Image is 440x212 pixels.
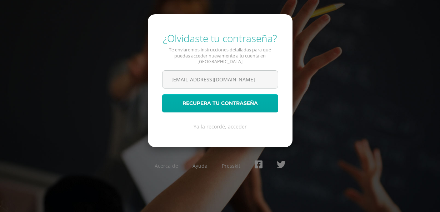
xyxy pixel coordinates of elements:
[162,71,278,88] input: Correo electrónico
[192,162,207,169] a: Ayuda
[222,162,240,169] a: Presskit
[194,123,247,130] a: Ya la recordé, acceder
[162,47,278,65] p: Te enviaremos instrucciones detalladas para que puedas acceder nuevamente a tu cuenta en [GEOGRAP...
[162,31,278,45] div: ¿Olvidaste tu contraseña?
[155,162,178,169] a: Acerca de
[162,94,278,112] button: Recupera tu contraseña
